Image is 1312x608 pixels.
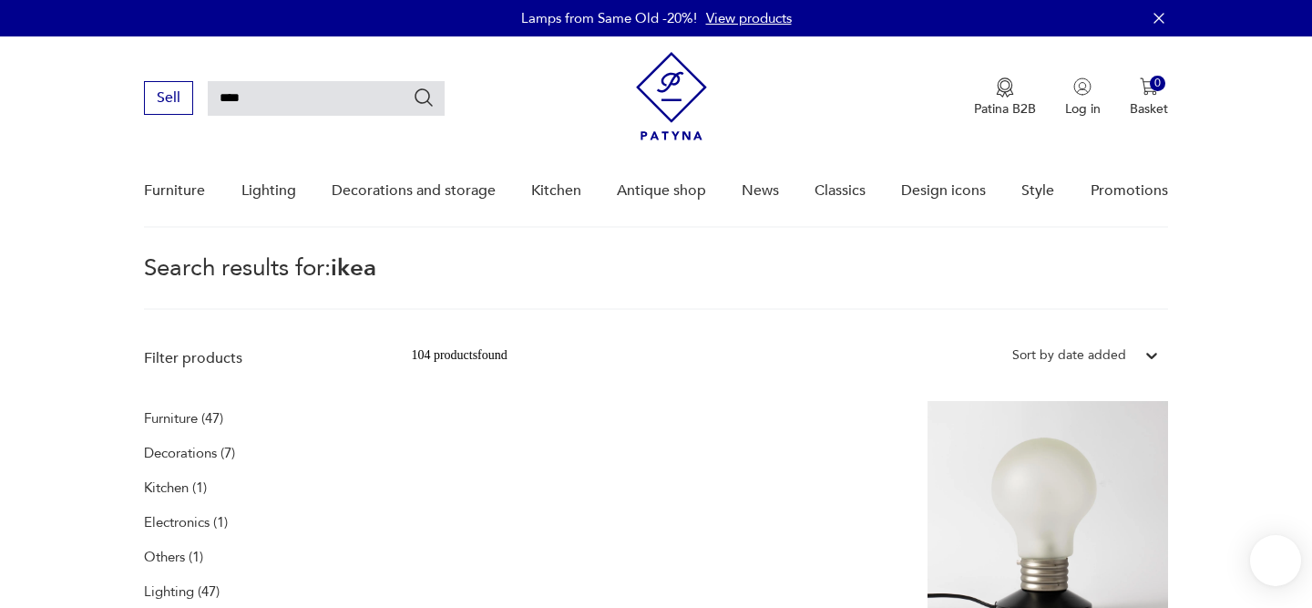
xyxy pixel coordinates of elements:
a: Antique shop [617,156,706,226]
font: 104 [411,348,430,362]
font: Sell [157,88,180,108]
font: found [477,348,507,362]
font: Sort by date added [1012,346,1126,364]
font: Design icons [901,180,986,201]
font: Electronics (1) [144,513,228,531]
font: Decorations and storage [332,180,496,201]
button: Sell [144,81,193,115]
font: Furniture [144,180,205,201]
font: Basket [1130,100,1168,118]
font: ikea [331,252,376,284]
a: Sell [144,93,193,106]
a: Design icons [901,156,986,226]
a: Kitchen (1) [144,475,207,500]
font: Search results for: [144,252,331,284]
a: Decorations and storage [332,156,496,226]
button: Patina B2B [974,77,1036,118]
font: Antique shop [617,180,706,201]
font: 0 [1154,75,1161,91]
a: Furniture (47) [144,406,223,431]
font: Promotions [1091,180,1168,201]
a: Medal iconPatina B2B [974,77,1036,118]
font: Decorations (7) [144,444,235,462]
button: Search [413,87,435,108]
font: Kitchen [531,180,581,201]
button: 0Basket [1130,77,1168,118]
a: Others (1) [144,544,203,570]
font: Lighting [241,180,296,201]
a: News [742,156,779,226]
font: Lighting (47) [144,582,220,601]
font: Patina B2B [974,100,1036,118]
img: Cart icon [1140,77,1158,96]
a: View products [706,9,792,27]
a: Furniture [144,156,205,226]
img: Patina - vintage furniture and decorations store [636,52,707,140]
font: Furniture (47) [144,409,223,428]
font: Style [1021,180,1054,201]
a: Electronics (1) [144,510,228,535]
a: Decorations (7) [144,440,235,466]
font: Filter products [144,348,242,368]
font: Log in [1065,100,1101,118]
font: products [434,348,477,362]
font: Lamps from Same Old -20%! [521,9,697,27]
button: Log in [1065,77,1101,118]
img: User icon [1073,77,1092,96]
font: Kitchen (1) [144,479,207,497]
a: Lighting [241,156,296,226]
font: News [742,180,779,201]
iframe: Smartsupp widget button [1250,535,1301,586]
a: Kitchen [531,156,581,226]
font: Others (1) [144,548,203,566]
a: Style [1021,156,1054,226]
font: Classics [815,180,866,201]
a: Promotions [1091,156,1168,226]
img: Medal icon [996,77,1014,98]
a: Classics [815,156,866,226]
a: Lighting (47) [144,579,220,604]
